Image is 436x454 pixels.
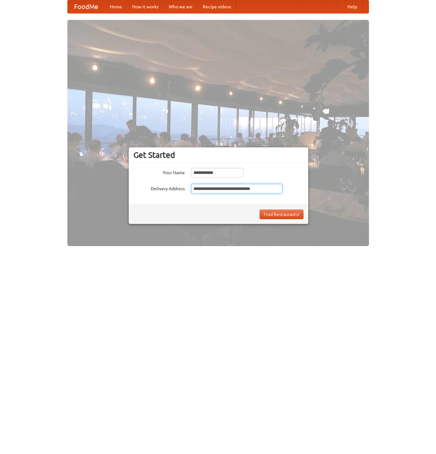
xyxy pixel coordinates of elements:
a: Help [342,0,362,13]
button: Find Restaurants! [260,210,303,219]
label: Delivery Address [133,184,185,192]
a: FoodMe [68,0,105,13]
label: Your Name [133,168,185,176]
a: How it works [127,0,164,13]
h3: Get Started [133,150,303,160]
a: Home [105,0,127,13]
a: Who we are [164,0,198,13]
a: Recipe videos [198,0,236,13]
